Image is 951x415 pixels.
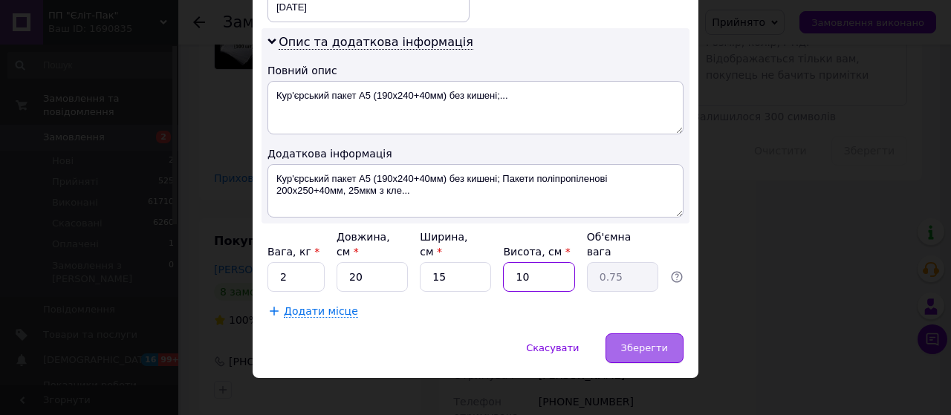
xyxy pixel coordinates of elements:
span: Додати місце [284,305,358,318]
label: Довжина, см [337,231,390,258]
div: Повний опис [267,63,684,78]
label: Ширина, см [420,231,467,258]
label: Висота, см [503,246,570,258]
span: Скасувати [526,342,579,353]
div: Об'ємна вага [587,229,658,259]
span: Зберегти [621,342,668,353]
div: Додаткова інформація [267,146,684,161]
span: Опис та додаткова інформація [279,35,473,50]
textarea: Кур'єрський пакет А5 (190х240+40мм) без кишені;... [267,81,684,134]
label: Вага, кг [267,246,319,258]
textarea: Кур'єрський пакет А5 (190х240+40мм) без кишені; Пакети поліпропіленові 200х250+40мм, 25мкм з кле... [267,164,684,218]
